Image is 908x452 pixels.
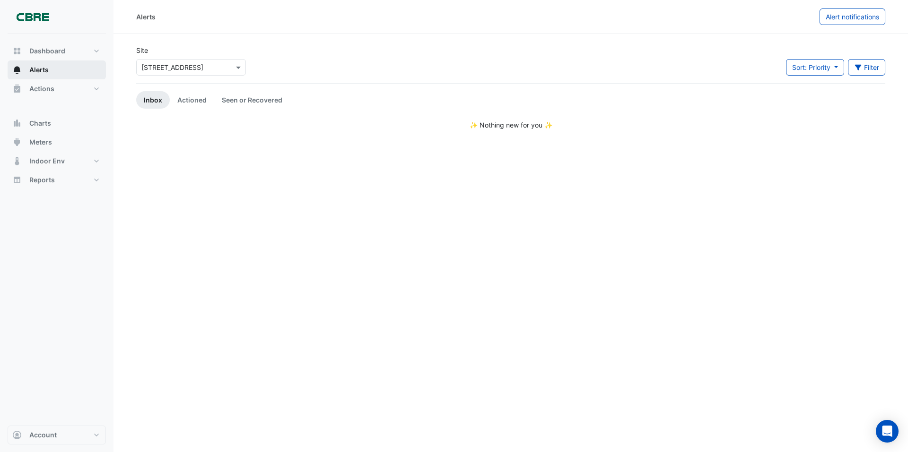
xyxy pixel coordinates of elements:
[29,137,52,147] span: Meters
[12,46,22,56] app-icon: Dashboard
[848,59,886,76] button: Filter
[136,91,170,109] a: Inbox
[136,12,156,22] div: Alerts
[8,42,106,60] button: Dashboard
[29,156,65,166] span: Indoor Env
[29,430,57,440] span: Account
[11,8,54,26] img: Company Logo
[8,114,106,133] button: Charts
[8,152,106,171] button: Indoor Env
[12,137,22,147] app-icon: Meters
[786,59,844,76] button: Sort: Priority
[29,175,55,185] span: Reports
[826,13,879,21] span: Alert notifications
[12,65,22,75] app-icon: Alerts
[12,156,22,166] app-icon: Indoor Env
[8,171,106,189] button: Reports
[29,84,54,94] span: Actions
[29,119,51,128] span: Charts
[8,133,106,152] button: Meters
[8,79,106,98] button: Actions
[29,46,65,56] span: Dashboard
[876,420,899,443] div: Open Intercom Messenger
[29,65,49,75] span: Alerts
[170,91,214,109] a: Actioned
[136,120,885,130] div: ✨ Nothing new for you ✨
[12,119,22,128] app-icon: Charts
[792,63,830,71] span: Sort: Priority
[8,60,106,79] button: Alerts
[12,175,22,185] app-icon: Reports
[8,426,106,444] button: Account
[214,91,290,109] a: Seen or Recovered
[12,84,22,94] app-icon: Actions
[136,45,148,55] label: Site
[820,9,885,25] button: Alert notifications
